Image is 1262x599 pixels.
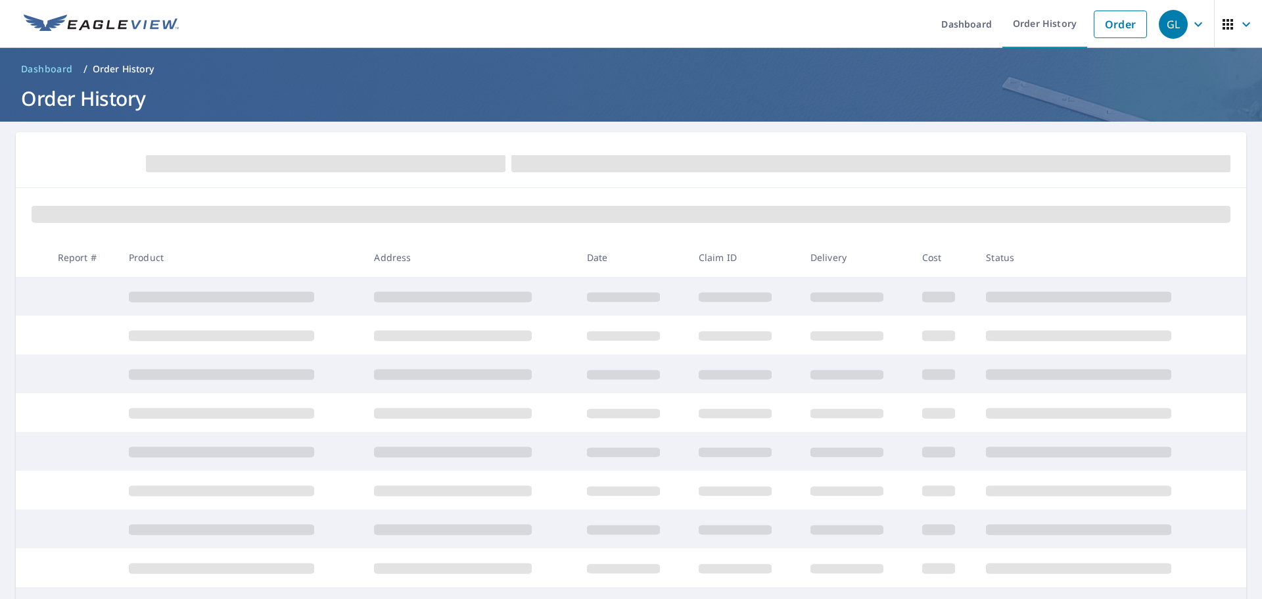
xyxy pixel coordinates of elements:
[16,59,78,80] a: Dashboard
[118,238,363,277] th: Product
[975,238,1221,277] th: Status
[21,62,73,76] span: Dashboard
[1159,10,1188,39] div: GL
[363,238,576,277] th: Address
[576,238,688,277] th: Date
[800,238,912,277] th: Delivery
[688,238,800,277] th: Claim ID
[47,238,118,277] th: Report #
[16,59,1246,80] nav: breadcrumb
[24,14,179,34] img: EV Logo
[1094,11,1147,38] a: Order
[16,85,1246,112] h1: Order History
[83,61,87,77] li: /
[912,238,976,277] th: Cost
[93,62,154,76] p: Order History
